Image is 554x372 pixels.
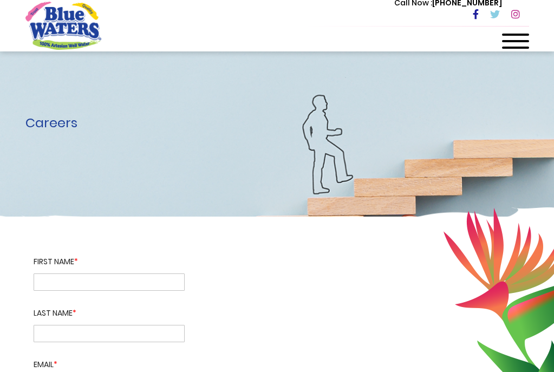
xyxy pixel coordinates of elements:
[34,291,185,325] label: Last Name
[25,2,101,49] a: store logo
[34,256,185,273] label: First name
[25,115,529,131] h1: Careers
